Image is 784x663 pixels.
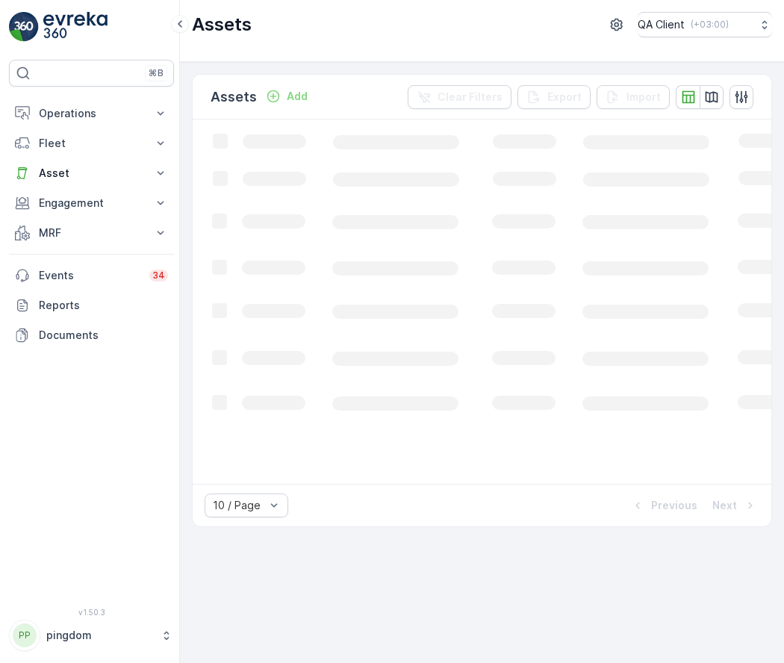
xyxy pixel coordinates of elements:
[9,608,174,617] span: v 1.50.3
[597,85,670,109] button: Import
[39,328,168,343] p: Documents
[9,99,174,128] button: Operations
[712,498,737,513] p: Next
[438,90,503,105] p: Clear Filters
[711,497,759,514] button: Next
[39,136,144,151] p: Fleet
[9,12,39,42] img: logo
[9,158,174,188] button: Asset
[626,90,661,105] p: Import
[629,497,699,514] button: Previous
[9,188,174,218] button: Engagement
[192,13,252,37] p: Assets
[39,298,168,313] p: Reports
[9,320,174,350] a: Documents
[43,12,108,42] img: logo_light-DOdMpM7g.png
[39,225,144,240] p: MRF
[39,106,144,121] p: Operations
[9,261,174,290] a: Events34
[211,87,257,108] p: Assets
[9,620,174,651] button: PPpingdom
[39,196,144,211] p: Engagement
[13,623,37,647] div: PP
[149,67,164,79] p: ⌘B
[287,89,308,104] p: Add
[39,166,144,181] p: Asset
[9,128,174,158] button: Fleet
[260,87,314,105] button: Add
[638,17,685,32] p: QA Client
[517,85,591,109] button: Export
[9,218,174,248] button: MRF
[46,628,153,643] p: pingdom
[691,19,729,31] p: ( +03:00 )
[39,268,140,283] p: Events
[547,90,582,105] p: Export
[651,498,697,513] p: Previous
[408,85,511,109] button: Clear Filters
[638,12,772,37] button: QA Client(+03:00)
[152,270,165,281] p: 34
[9,290,174,320] a: Reports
